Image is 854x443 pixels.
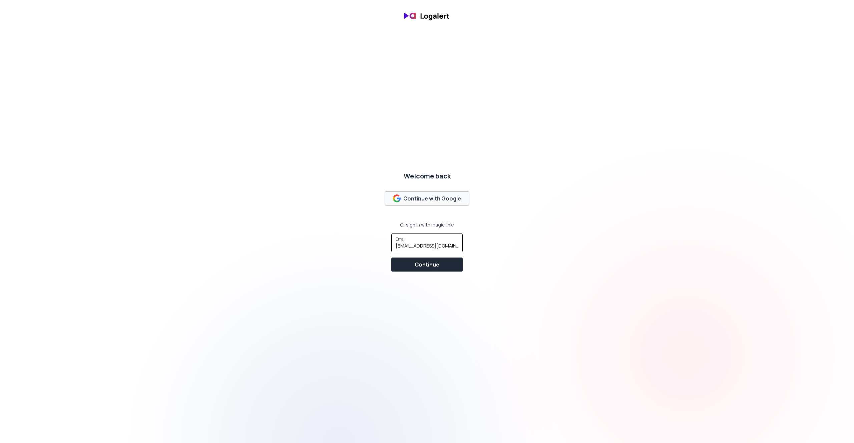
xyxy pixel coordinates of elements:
[404,171,451,181] div: Welcome back
[393,194,461,202] div: Continue with Google
[400,221,454,228] div: Or sign in with magic link:
[400,8,454,24] img: banner logo
[396,243,458,249] input: Email
[396,236,408,242] label: Email
[415,261,439,269] div: Continue
[385,191,470,205] button: Continue with Google
[391,258,463,272] button: Continue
